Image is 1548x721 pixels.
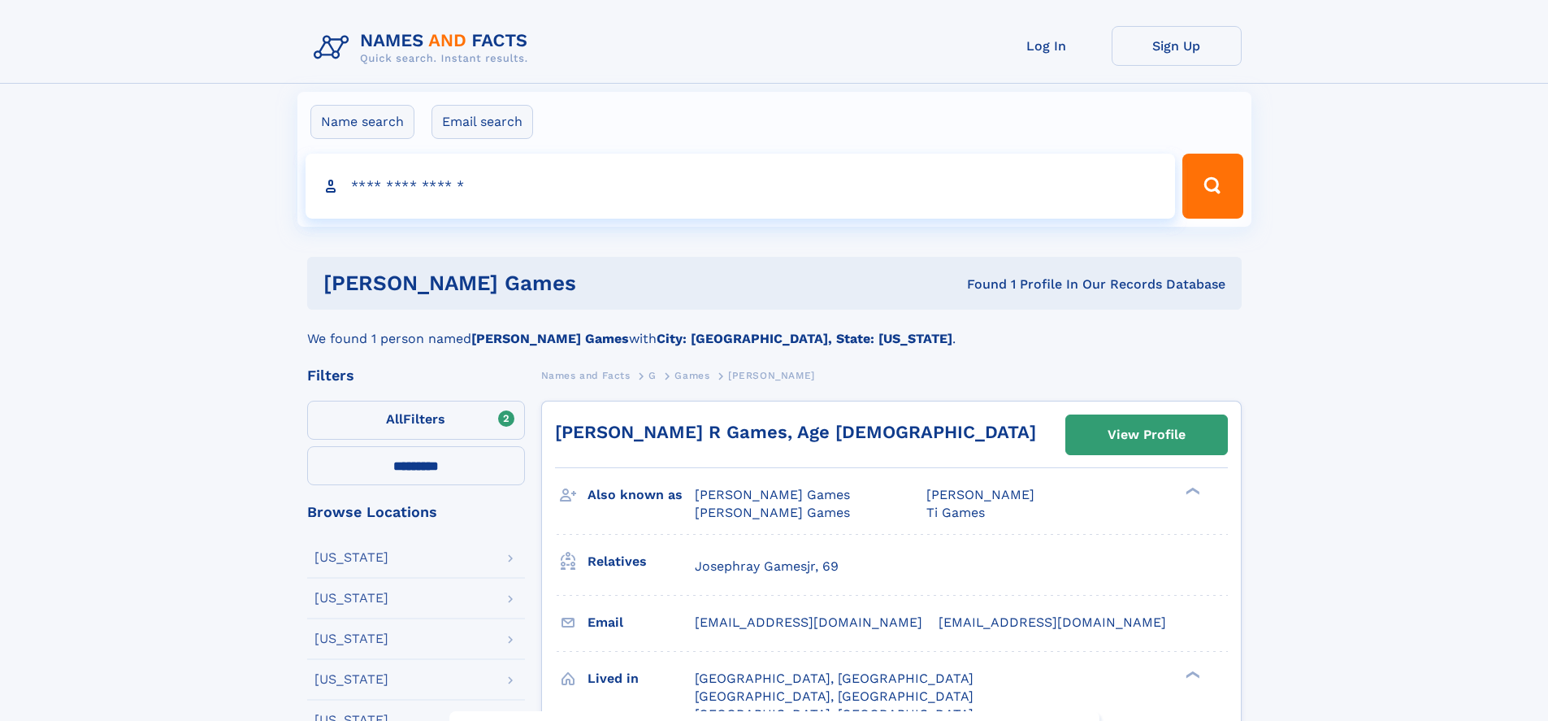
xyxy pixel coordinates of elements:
label: Name search [310,105,414,139]
a: View Profile [1066,415,1227,454]
h3: Also known as [588,481,695,509]
div: [US_STATE] [314,551,388,564]
input: search input [306,154,1176,219]
div: [US_STATE] [314,632,388,645]
button: Search Button [1182,154,1242,219]
span: All [386,411,403,427]
a: Sign Up [1112,26,1242,66]
b: City: [GEOGRAPHIC_DATA], State: [US_STATE] [657,331,952,346]
h1: [PERSON_NAME] Games [323,273,772,293]
h3: Relatives [588,548,695,575]
span: Games [674,370,709,381]
div: Found 1 Profile In Our Records Database [771,276,1225,293]
a: Log In [982,26,1112,66]
h3: Email [588,609,695,636]
div: ❯ [1182,486,1201,497]
span: [GEOGRAPHIC_DATA], [GEOGRAPHIC_DATA] [695,671,973,686]
a: G [648,365,657,385]
div: Filters [307,368,525,383]
label: Filters [307,401,525,440]
h3: Lived in [588,665,695,693]
span: Ti Games [926,505,985,520]
div: Browse Locations [307,505,525,519]
div: ❯ [1182,669,1201,680]
div: [US_STATE] [314,592,388,605]
span: [GEOGRAPHIC_DATA], [GEOGRAPHIC_DATA] [695,688,973,704]
span: [EMAIL_ADDRESS][DOMAIN_NAME] [939,615,1166,630]
b: [PERSON_NAME] Games [471,331,629,346]
a: Names and Facts [541,365,631,385]
div: View Profile [1108,416,1186,454]
img: Logo Names and Facts [307,26,541,70]
div: We found 1 person named with . [307,310,1242,349]
a: [PERSON_NAME] R Games, Age [DEMOGRAPHIC_DATA] [555,422,1036,442]
span: [PERSON_NAME] Games [695,487,850,502]
span: [EMAIL_ADDRESS][DOMAIN_NAME] [695,615,922,630]
span: [PERSON_NAME] Games [695,505,850,520]
a: Games [674,365,709,385]
div: [US_STATE] [314,673,388,686]
span: G [648,370,657,381]
span: [PERSON_NAME] [926,487,1034,502]
label: Email search [431,105,533,139]
span: [PERSON_NAME] [728,370,815,381]
a: Josephray Gamesjr, 69 [695,558,839,575]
